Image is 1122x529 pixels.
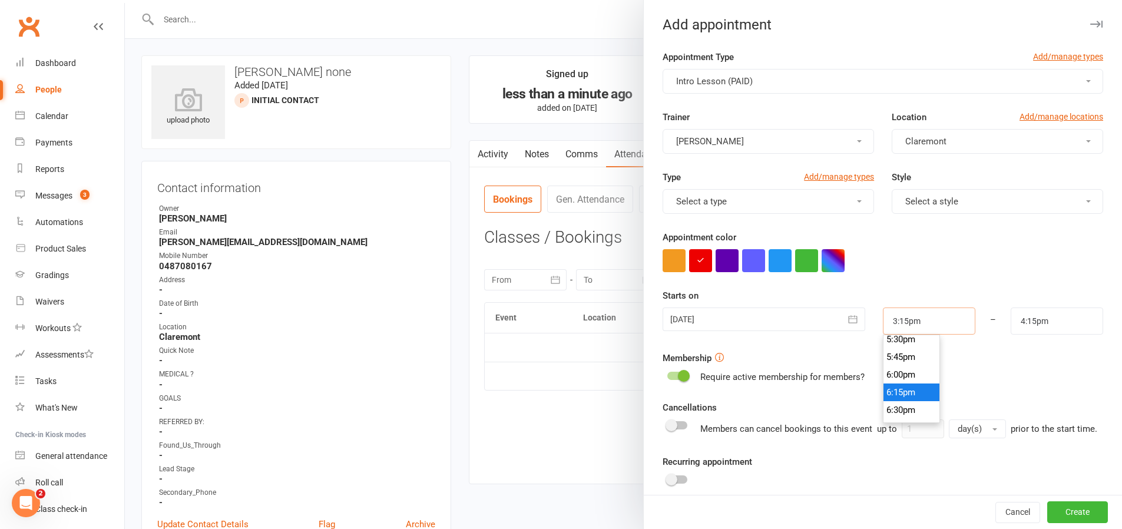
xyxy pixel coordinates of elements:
[883,366,940,383] li: 6:00pm
[892,170,911,184] label: Style
[676,76,753,87] span: Intro Lesson (PAID)
[15,236,124,262] a: Product Sales
[883,348,940,366] li: 5:45pm
[995,502,1040,523] button: Cancel
[35,164,64,174] div: Reports
[14,12,44,41] a: Clubworx
[15,156,124,183] a: Reports
[892,110,926,124] label: Location
[35,111,68,121] div: Calendar
[883,383,940,401] li: 6:15pm
[883,401,940,419] li: 6:30pm
[905,136,946,147] span: Claremont
[676,136,744,147] span: [PERSON_NAME]
[958,424,982,434] span: day(s)
[1011,424,1097,434] span: prior to the start time.
[877,419,1006,438] div: up to
[35,58,76,68] div: Dashboard
[35,376,57,386] div: Tasks
[35,138,72,147] div: Payments
[663,69,1103,94] button: Intro Lesson (PAID)
[35,270,69,280] div: Gradings
[663,455,752,469] label: Recurring appointment
[663,289,699,303] label: Starts on
[892,189,1103,214] button: Select a style
[35,323,71,333] div: Workouts
[15,130,124,156] a: Payments
[12,489,40,517] iframe: Intercom live chat
[883,419,940,437] li: 6:45pm
[15,368,124,395] a: Tasks
[663,230,736,244] label: Appointment color
[663,401,717,415] label: Cancellations
[700,370,865,384] div: Require active membership for members?
[663,110,690,124] label: Trainer
[15,183,124,209] a: Messages 3
[35,191,72,200] div: Messages
[15,289,124,315] a: Waivers
[663,170,681,184] label: Type
[15,209,124,236] a: Automations
[700,419,1097,438] div: Members can cancel bookings to this event
[35,451,107,461] div: General attendance
[663,129,874,154] button: [PERSON_NAME]
[905,196,958,207] span: Select a style
[15,443,124,470] a: General attendance kiosk mode
[1033,50,1103,63] a: Add/manage types
[35,403,78,412] div: What's New
[35,350,94,359] div: Assessments
[35,85,62,94] div: People
[676,196,727,207] span: Select a type
[804,170,874,183] a: Add/manage types
[36,489,45,498] span: 2
[663,50,734,64] label: Appointment Type
[15,496,124,523] a: Class kiosk mode
[892,129,1103,154] button: Claremont
[949,419,1006,438] button: day(s)
[35,297,64,306] div: Waivers
[663,351,711,365] label: Membership
[15,50,124,77] a: Dashboard
[80,190,90,200] span: 3
[15,103,124,130] a: Calendar
[15,262,124,289] a: Gradings
[35,504,87,514] div: Class check-in
[975,308,1011,335] div: –
[1047,502,1108,523] button: Create
[15,77,124,103] a: People
[15,470,124,496] a: Roll call
[1020,110,1103,123] a: Add/manage locations
[663,189,874,214] button: Select a type
[35,478,63,487] div: Roll call
[883,330,940,348] li: 5:30pm
[15,315,124,342] a: Workouts
[15,395,124,421] a: What's New
[15,342,124,368] a: Assessments
[35,244,86,253] div: Product Sales
[35,217,83,227] div: Automations
[644,16,1122,33] div: Add appointment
